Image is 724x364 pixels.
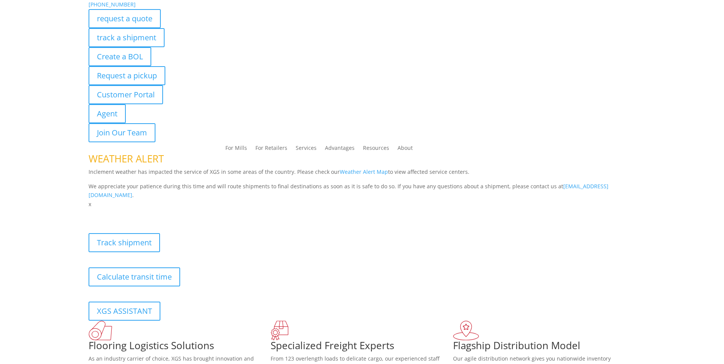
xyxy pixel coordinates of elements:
a: For Mills [225,145,247,154]
p: Inclement weather has impacted the service of XGS in some areas of the country. Please check our ... [89,167,636,182]
a: Customer Portal [89,85,163,104]
span: WEATHER ALERT [89,152,164,165]
a: Request a pickup [89,66,165,85]
a: Calculate transit time [89,267,180,286]
a: For Retailers [255,145,287,154]
h1: Flagship Distribution Model [453,340,635,354]
a: XGS ASSISTANT [89,302,160,321]
p: x [89,200,636,209]
a: Agent [89,104,126,123]
p: We appreciate your patience during this time and will route shipments to final destinations as so... [89,182,636,200]
a: Services [296,145,317,154]
img: xgs-icon-focused-on-flooring-red [271,321,288,340]
a: Join Our Team [89,123,155,142]
a: About [398,145,413,154]
a: Resources [363,145,389,154]
a: [PHONE_NUMBER] [89,1,136,8]
a: request a quote [89,9,161,28]
h1: Flooring Logistics Solutions [89,340,271,354]
a: Create a BOL [89,47,151,66]
a: Advantages [325,145,355,154]
h1: Specialized Freight Experts [271,340,453,354]
img: xgs-icon-flagship-distribution-model-red [453,321,479,340]
b: Visibility, transparency, and control for your entire supply chain. [89,210,258,217]
a: Weather Alert Map [340,168,388,175]
a: Track shipment [89,233,160,252]
img: xgs-icon-total-supply-chain-intelligence-red [89,321,112,340]
a: track a shipment [89,28,165,47]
